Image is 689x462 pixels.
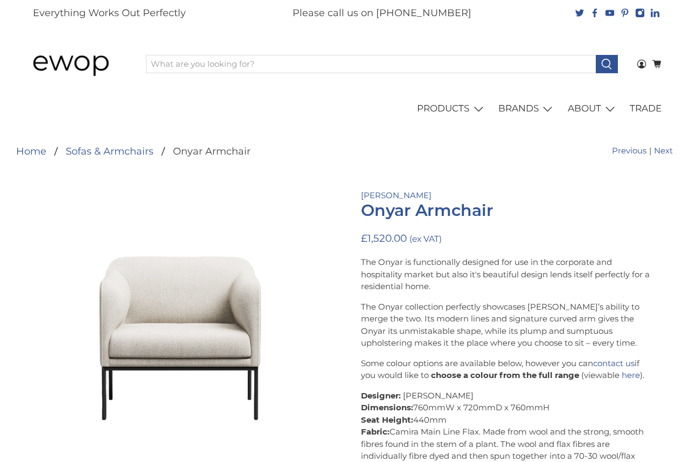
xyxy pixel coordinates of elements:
[361,390,401,401] strong: Designer:
[411,94,492,124] a: PRODUCTS
[612,145,646,157] a: Previous
[409,234,442,244] small: (ex VAT)
[646,145,654,157] span: |
[361,402,413,412] strong: Dimensions:
[361,426,389,437] strong: Fabric:
[561,94,624,124] a: ABOUT
[361,190,432,200] a: [PERSON_NAME]
[16,146,250,156] nav: breadcrumbs
[361,415,413,425] strong: Seat Height:
[622,370,640,380] a: here
[431,370,579,380] strong: choose a colour from the full range
[66,146,154,156] a: Sofas & Armchairs
[624,94,668,124] a: TRADE
[16,146,46,156] a: Home
[361,232,407,244] span: £1,520.00
[361,358,652,382] p: Some colour options are available below, however you can if you would like to (viewable ).
[146,55,596,73] input: What are you looking for?
[492,94,562,124] a: BRANDS
[654,145,673,157] a: Next
[413,415,447,425] span: 440mm
[154,146,250,156] li: Onyar Armchair
[22,94,668,124] nav: main navigation
[593,358,635,368] a: contact us
[361,201,652,220] h1: Onyar Armchair
[403,390,474,401] span: [PERSON_NAME]
[361,301,652,349] p: The Onyar collection perfectly showcases [PERSON_NAME]’s ability to merge the two. Its modern lin...
[361,256,652,293] p: The Onyar is functionally designed for use in the corporate and hospitality market but also it's ...
[33,6,186,20] p: Everything Works Out Perfectly
[293,6,471,20] p: Please call us on [PHONE_NUMBER]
